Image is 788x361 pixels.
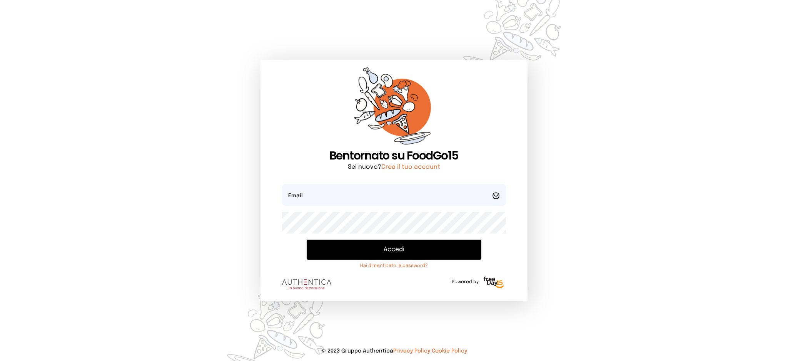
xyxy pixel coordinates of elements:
a: Crea il tuo account [381,164,440,170]
h1: Bentornato su FoodGo15 [282,149,506,163]
button: Accedi [307,240,481,260]
a: Privacy Policy [393,348,430,354]
img: logo.8f33a47.png [282,279,331,289]
a: Cookie Policy [432,348,467,354]
p: © 2023 Gruppo Authentica [12,347,776,355]
p: Sei nuovo? [282,163,506,172]
span: Powered by [452,279,479,285]
img: logo-freeday.3e08031.png [482,275,506,290]
a: Hai dimenticato la password? [307,263,481,269]
img: sticker-orange.65babaf.png [354,67,434,149]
